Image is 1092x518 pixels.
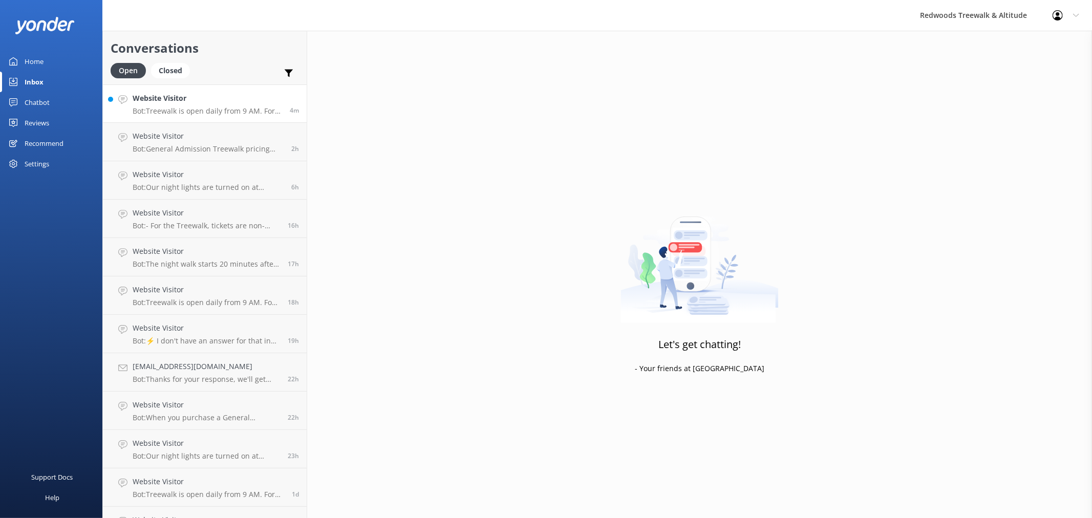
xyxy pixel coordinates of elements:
[25,72,44,92] div: Inbox
[133,260,280,269] p: Bot: The night walk starts 20 minutes after sunset. You can check the sunset times for Rotorua at...
[288,260,299,268] span: 08:58pm 12-Aug-2025 (UTC +12:00) Pacific/Auckland
[288,221,299,230] span: 10:10pm 12-Aug-2025 (UTC +12:00) Pacific/Auckland
[103,430,307,468] a: Website VisitorBot:Our night lights are turned on at sunset, and the night walk starts 20 minutes...
[288,413,299,422] span: 03:53pm 12-Aug-2025 (UTC +12:00) Pacific/Auckland
[288,451,299,460] span: 03:12pm 12-Aug-2025 (UTC +12:00) Pacific/Auckland
[111,64,151,76] a: Open
[32,467,73,487] div: Support Docs
[133,183,284,192] p: Bot: Our night lights are turned on at sunset, and the night walk starts 20 minutes thereafter. W...
[133,169,284,180] h4: Website Visitor
[103,276,307,315] a: Website VisitorBot:Treewalk is open daily from 9 AM. For last ticket sold times, please check our...
[291,144,299,153] span: 11:56am 13-Aug-2025 (UTC +12:00) Pacific/Auckland
[25,113,49,133] div: Reviews
[133,361,280,372] h4: [EMAIL_ADDRESS][DOMAIN_NAME]
[133,399,280,411] h4: Website Visitor
[111,63,146,78] div: Open
[15,17,74,34] img: yonder-white-logo.png
[103,315,307,353] a: Website VisitorBot:⚡ I don't have an answer for that in my knowledge base. Please try and rephras...
[25,154,49,174] div: Settings
[288,336,299,345] span: 06:54pm 12-Aug-2025 (UTC +12:00) Pacific/Auckland
[103,200,307,238] a: Website VisitorBot:- For the Treewalk, tickets are non-refundable and non-transferable. However, ...
[288,375,299,383] span: 03:56pm 12-Aug-2025 (UTC +12:00) Pacific/Auckland
[658,336,741,353] h3: Let's get chatting!
[103,468,307,507] a: Website VisitorBot:Treewalk is open daily from 9 AM. For last ticket sold times, please check our...
[111,38,299,58] h2: Conversations
[133,375,280,384] p: Bot: Thanks for your response, we'll get back to you as soon as we can during opening hours.
[133,246,280,257] h4: Website Visitor
[103,353,307,392] a: [EMAIL_ADDRESS][DOMAIN_NAME]Bot:Thanks for your response, we'll get back to you as soon as we can...
[45,487,59,508] div: Help
[25,51,44,72] div: Home
[133,490,284,499] p: Bot: Treewalk is open daily from 9 AM. For last ticket sold times, please check our website FAQs ...
[133,221,280,230] p: Bot: - For the Treewalk, tickets are non-refundable and non-transferable. However, tickets and pa...
[291,183,299,191] span: 08:24am 13-Aug-2025 (UTC +12:00) Pacific/Auckland
[133,284,280,295] h4: Website Visitor
[133,322,280,334] h4: Website Visitor
[25,133,63,154] div: Recommend
[133,106,282,116] p: Bot: Treewalk is open daily from 9 AM. For last ticket sold times, please check our website FAQs ...
[103,84,307,123] a: Website VisitorBot:Treewalk is open daily from 9 AM. For last ticket sold times, please check our...
[133,298,280,307] p: Bot: Treewalk is open daily from 9 AM. For last ticket sold times, please check our website FAQs ...
[133,207,280,219] h4: Website Visitor
[103,161,307,200] a: Website VisitorBot:Our night lights are turned on at sunset, and the night walk starts 20 minutes...
[133,413,280,422] p: Bot: When you purchase a General Admission ticket online, it is valid for up to 12 months from th...
[103,123,307,161] a: Website VisitorBot:General Admission Treewalk pricing starts at $42 for adults (16+ years) and $2...
[133,93,282,104] h4: Website Visitor
[133,131,284,142] h4: Website Visitor
[151,64,195,76] a: Closed
[133,438,280,449] h4: Website Visitor
[133,144,284,154] p: Bot: General Admission Treewalk pricing starts at $42 for adults (16+ years) and $26 for children...
[288,298,299,307] span: 07:57pm 12-Aug-2025 (UTC +12:00) Pacific/Auckland
[290,106,299,115] span: 02:39pm 13-Aug-2025 (UTC +12:00) Pacific/Auckland
[635,363,764,374] p: - Your friends at [GEOGRAPHIC_DATA]
[133,451,280,461] p: Bot: Our night lights are turned on at sunset, and the night walk starts 20 minutes thereafter. W...
[103,238,307,276] a: Website VisitorBot:The night walk starts 20 minutes after sunset. You can check the sunset times ...
[292,490,299,499] span: 02:22pm 12-Aug-2025 (UTC +12:00) Pacific/Auckland
[133,476,284,487] h4: Website Visitor
[133,336,280,346] p: Bot: ⚡ I don't have an answer for that in my knowledge base. Please try and rephrase your questio...
[25,92,50,113] div: Chatbot
[151,63,190,78] div: Closed
[103,392,307,430] a: Website VisitorBot:When you purchase a General Admission ticket online, it is valid for up to 12 ...
[620,195,779,323] img: artwork of a man stealing a conversation from at giant smartphone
